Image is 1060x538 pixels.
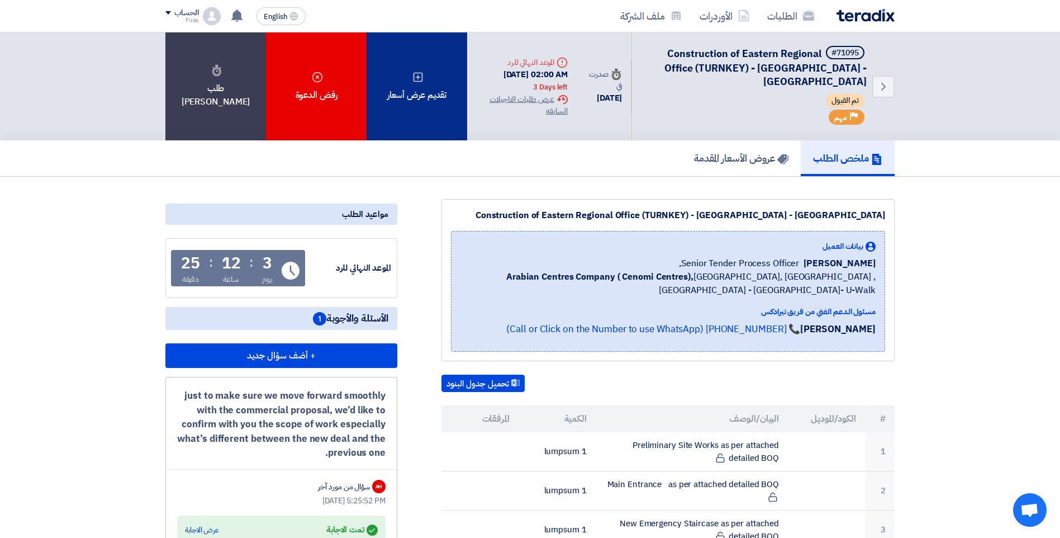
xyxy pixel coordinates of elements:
[586,68,622,92] div: صدرت في
[596,405,788,432] th: البيان/الوصف
[460,270,876,297] span: [GEOGRAPHIC_DATA], [GEOGRAPHIC_DATA] ,[GEOGRAPHIC_DATA] - [GEOGRAPHIC_DATA]- U-Walk
[222,256,241,271] div: 12
[460,306,876,318] div: مسئول الدعم الفني من فريق تيرادكس
[256,7,306,25] button: English
[165,343,397,368] button: + أضف سؤال جديد
[596,432,788,471] td: Preliminary Site Works as per attached detailed BOQ
[865,432,895,471] td: 1
[804,257,876,270] span: [PERSON_NAME]
[165,204,397,225] div: مواعيد الطلب
[223,273,239,285] div: ساعة
[326,522,378,538] div: تمت الاجابة
[209,252,213,272] div: :
[836,9,895,22] img: Teradix logo
[476,93,568,117] div: عرض طلبات التاجيلات السابقه
[823,240,863,252] span: بيانات العميل
[506,270,693,284] b: Arabian Centres Company ( Cenomi Centres),
[476,56,568,68] div: الموعد النهائي للرد
[519,432,596,471] td: 1 lumpsum
[185,525,219,536] div: عرض الاجابة
[694,152,788,164] h5: عروض الأسعار المقدمة
[1013,493,1047,527] a: دردشة مفتوحة
[177,389,386,460] div: just to make sure we move forward smoothly with the commercial proposal, we’d like to confirm wit...
[788,405,865,432] th: الكود/الموديل
[165,32,266,140] div: طلب [PERSON_NAME]
[611,3,691,29] a: ملف الشركة
[831,49,859,57] div: #71095
[834,112,847,123] span: مهم
[177,495,386,507] div: [DATE] 5:25:52 PM
[801,140,895,176] a: ملخص الطلب
[372,480,386,493] div: AH
[476,68,568,93] div: [DATE] 02:00 AM
[367,32,467,140] div: تقديم عرض أسعار
[318,481,370,493] div: سؤال من مورد آخر
[266,32,367,140] div: رفض الدعوة
[165,17,198,23] div: Firas
[441,405,519,432] th: المرفقات
[691,3,758,29] a: الأوردرات
[664,46,867,89] span: Construction of Eastern Regional Office (TURNKEY) - [GEOGRAPHIC_DATA] - [GEOGRAPHIC_DATA]
[758,3,823,29] a: الطلبات
[800,322,876,336] strong: [PERSON_NAME]
[865,471,895,511] td: 2
[519,405,596,432] th: الكمية
[441,375,525,393] button: تحميل جدول البنود
[813,152,882,164] h5: ملخص الطلب
[519,471,596,511] td: 1 lumpsum
[596,471,788,511] td: Main Entrance as per attached detailed BOQ
[174,8,198,18] div: الحساب
[307,262,391,275] div: الموعد النهائي للرد
[249,252,253,272] div: :
[682,140,801,176] a: عروض الأسعار المقدمة
[645,46,867,88] h5: Construction of Eastern Regional Office (TURNKEY) - Nakheel Mall - Dammam
[826,94,864,107] span: تم القبول
[679,257,799,270] span: Senior Tender Process Officer,
[451,209,885,222] div: Construction of Eastern Regional Office (TURNKEY) - [GEOGRAPHIC_DATA] - [GEOGRAPHIC_DATA]
[203,7,221,25] img: profile_test.png
[586,92,622,105] div: [DATE]
[313,312,388,325] span: الأسئلة والأجوبة
[264,13,287,21] span: English
[263,256,272,271] div: 3
[181,256,200,271] div: 25
[865,405,895,432] th: #
[313,312,326,325] span: 1
[506,322,800,336] a: 📞 [PHONE_NUMBER] (Call or Click on the Number to use WhatsApp)
[533,82,568,93] div: 3 Days left
[182,273,199,285] div: دقيقة
[262,273,273,285] div: يوم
